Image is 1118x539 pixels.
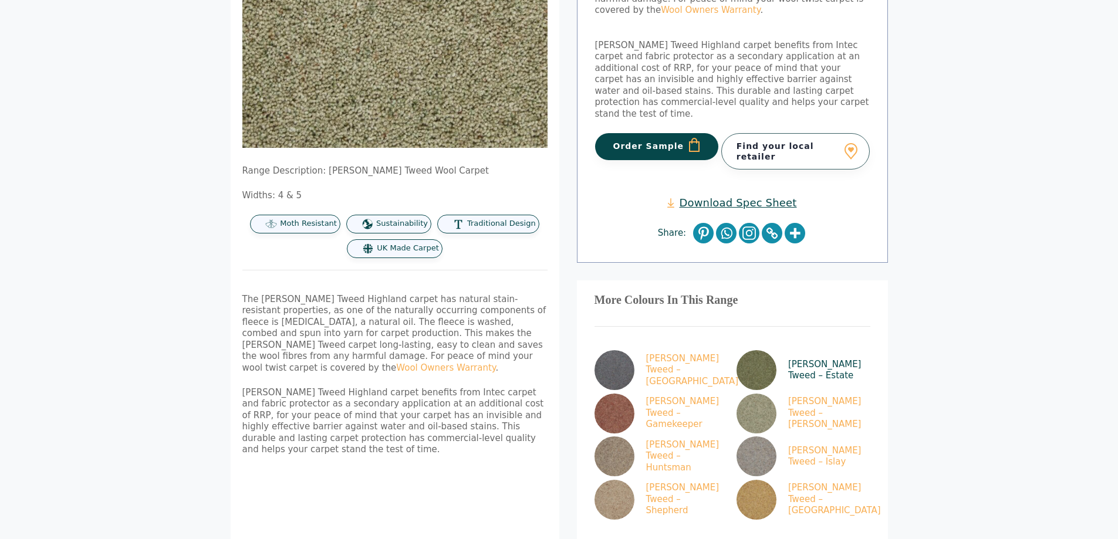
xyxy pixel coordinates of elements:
p: [PERSON_NAME] Tweed Highland carpet benefits from Intec carpet and fabric protector as a secondar... [242,387,548,456]
a: Pinterest [693,223,714,243]
a: [PERSON_NAME] Tweed – Islay [737,436,866,476]
a: [PERSON_NAME] Tweed – Gamekeeper [595,394,724,433]
a: Wool Owners Warranty [661,5,760,15]
a: [PERSON_NAME] Tweed – [GEOGRAPHIC_DATA] [595,350,724,390]
img: Tomkinson Tweed Islay [737,436,776,476]
a: [PERSON_NAME] Tweed – Shepherd [595,480,724,520]
p: Widths: 4 & 5 [242,190,548,202]
a: Download Spec Sheet [667,196,796,209]
span: UK Made Carpet [377,243,438,253]
a: More [785,223,805,243]
a: [PERSON_NAME] Tweed – [GEOGRAPHIC_DATA] [737,480,866,520]
span: Share: [658,228,692,239]
span: Moth Resistant [280,219,337,229]
a: Wool Owners Warranty [396,362,495,373]
a: [PERSON_NAME] Tweed – Estate [737,350,866,390]
span: The [PERSON_NAME] Tweed Highland carpet has natural stain-resistant properties, as one of the nat... [242,294,546,373]
h3: More Colours In This Range [595,298,870,303]
img: Tomkinson Tweed Estate [737,350,776,390]
a: [PERSON_NAME] Tweed – [PERSON_NAME] [737,394,866,433]
p: [PERSON_NAME] Tweed Highland carpet benefits from Intec carpet and fabric protector as a secondar... [595,40,870,120]
a: Whatsapp [716,223,737,243]
img: Tomkinson Tweed Shetland [737,480,776,520]
button: Order Sample [595,133,719,160]
a: [PERSON_NAME] Tweed – Huntsman [595,436,724,476]
span: Sustainability [376,219,428,229]
p: Range Description: [PERSON_NAME] Tweed Wool Carpet [242,165,548,177]
a: Instagram [739,223,759,243]
a: Copy Link [762,223,782,243]
img: Tomkinson Tweed Huntsman [595,436,634,476]
a: Find your local retailer [721,133,870,170]
span: Traditional Design [467,219,536,229]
